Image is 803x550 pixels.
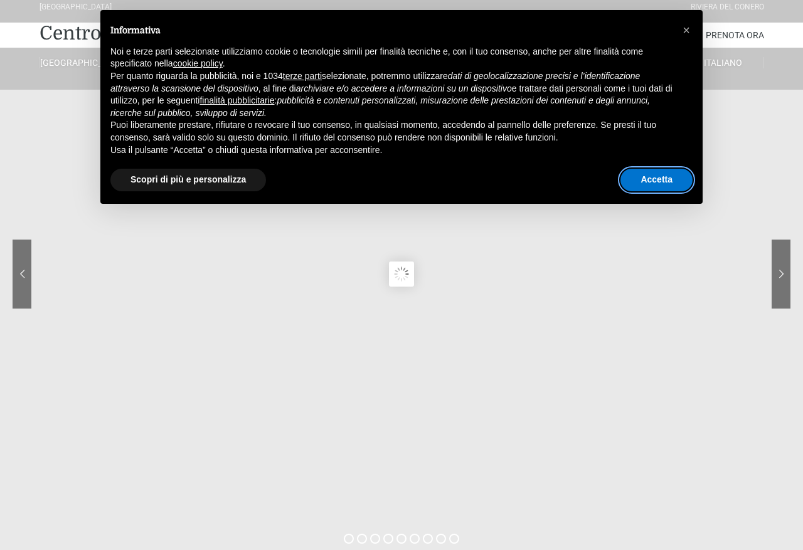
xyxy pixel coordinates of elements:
[704,58,742,68] span: Italiano
[10,501,48,539] iframe: Customerly Messenger Launcher
[110,70,673,119] p: Per quanto riguarda la pubblicità, noi e 1034 selezionate, potremmo utilizzare , al fine di e tra...
[110,95,650,118] em: pubblicità e contenuti personalizzati, misurazione delle prestazioni dei contenuti e degli annunc...
[199,95,274,107] button: finalità pubblicitarie
[110,71,640,93] em: dati di geolocalizzazione precisi e l’identificazione attraverso la scansione del dispositivo
[706,23,764,48] a: Prenota Ora
[683,23,690,37] span: ×
[110,144,673,157] p: Usa il pulsante “Accetta” o chiudi questa informativa per acconsentire.
[173,58,223,68] a: cookie policy
[110,119,673,144] p: Puoi liberamente prestare, rifiutare o revocare il tuo consenso, in qualsiasi momento, accedendo ...
[40,1,112,13] div: [GEOGRAPHIC_DATA]
[296,83,512,93] em: archiviare e/o accedere a informazioni su un dispositivo
[691,1,764,13] div: Riviera Del Conero
[110,169,266,191] button: Scopri di più e personalizza
[620,169,693,191] button: Accetta
[40,57,120,68] a: [GEOGRAPHIC_DATA]
[110,25,673,36] h2: Informativa
[110,46,673,70] p: Noi e terze parti selezionate utilizziamo cookie o tecnologie simili per finalità tecniche e, con...
[40,21,282,46] a: Centro Vacanze De Angelis
[683,57,763,68] a: Italiano
[676,20,696,40] button: Chiudi questa informativa
[283,70,322,83] button: terze parti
